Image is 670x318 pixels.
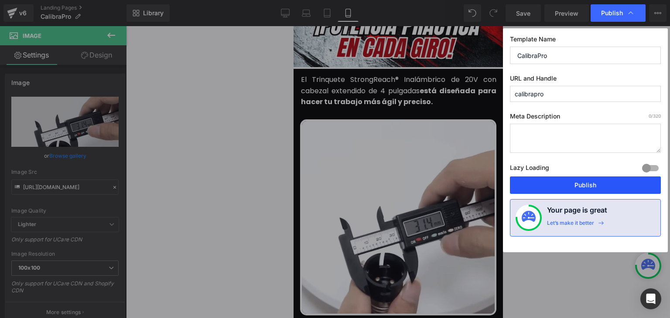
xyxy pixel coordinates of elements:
[601,9,623,17] span: Publish
[7,60,203,81] font: está diseñada para hacer tu trabajo más ágil y preciso.
[510,112,661,124] label: Meta Description
[649,113,661,118] span: /320
[7,48,203,70] font: El Trinquete StrongReach® Inalámbrico de 20V con cabezal extendido de 4 pulgadas
[510,35,661,47] label: Template Name
[522,211,536,225] img: onboarding-status.svg
[640,288,661,309] div: Open Intercom Messenger
[547,220,594,231] div: Let’s make it better
[510,162,549,176] label: Lazy Loading
[649,113,651,118] span: 0
[510,176,661,194] button: Publish
[510,74,661,86] label: URL and Handle
[547,205,607,220] h4: Your page is great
